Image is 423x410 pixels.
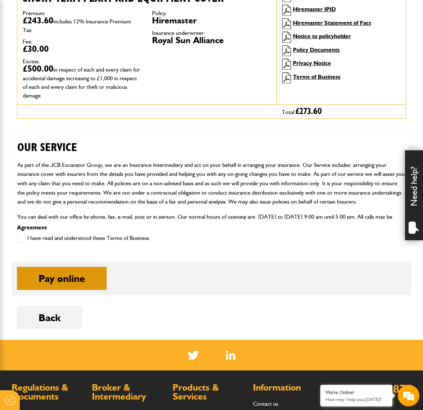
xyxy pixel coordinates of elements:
[9,109,132,125] input: Enter your phone number
[253,383,326,392] h2: Information
[253,400,278,407] a: Contact us
[188,351,199,360] img: Twitter
[118,4,135,21] div: Minimize live chat window
[293,46,340,53] a: Policy Documents
[37,40,121,50] div: Chat with us now
[152,10,271,16] dt: Policy:
[17,234,149,243] label: I have read and understood these Terms of Business
[152,30,271,36] dt: Insurance underwriter:
[23,18,131,33] span: includes 12% Insurance Premium Tax
[338,382,411,396] a: 0800 141 2877
[326,389,387,396] div: We're Online!
[293,6,336,13] a: Hiremaster IPID
[326,397,387,402] p: How may I help you today?
[23,66,140,99] span: in respect of each and every claim for accidental damage increasing to £1,000 in respect of each ...
[226,351,236,360] img: Linked In
[12,383,85,401] h2: Regulations & Documents
[23,16,141,33] dd: £243.60
[293,60,331,67] a: Privacy Notice
[152,36,271,45] dd: Royal Sun Alliance
[12,40,30,50] img: d_20077148190_company_1631870298795_20077148190
[226,351,236,360] a: LinkedIn
[173,383,246,401] h2: Products & Services
[293,33,351,40] a: Notice to policyholder
[9,130,132,215] textarea: Type your message and hit 'Enter'
[276,105,406,118] div: Total:
[293,73,340,80] a: Terms of Business
[299,107,322,116] span: 273.60
[98,222,131,231] em: Start Chat
[17,130,406,154] h2: OUR SERVICE
[9,67,132,82] input: Enter your last name
[17,225,406,231] p: Agreement
[295,107,322,116] span: £
[92,383,165,401] h2: Broker & Intermediary
[293,19,371,26] a: Hiremaster Statement of Fact
[17,267,107,290] button: Pay online
[405,150,423,240] div: Need help?
[23,39,141,45] dt: Fee:
[9,88,132,104] input: Enter your email address
[17,306,82,329] button: Back
[17,212,406,231] p: You can deal with our office by phone, fax, e-mail, post or in person. Our normal hours of openin...
[17,160,406,206] p: As part of the JCB Excavator Group, we are an Insurance Intermediary and act on your behalf in ar...
[23,10,141,16] dt: Premium:
[23,59,141,64] dt: Excess:
[23,64,141,99] dd: £500.00
[23,45,141,53] dd: £30.00
[152,16,271,25] dd: Hiremaster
